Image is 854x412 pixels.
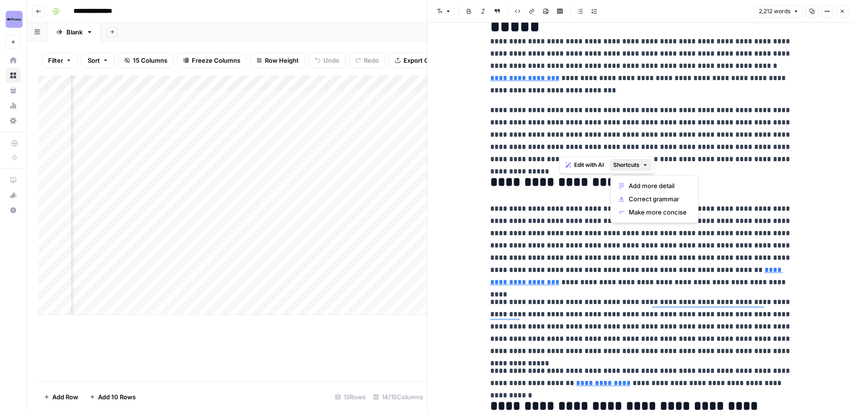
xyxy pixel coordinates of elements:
span: Add 10 Rows [98,392,136,402]
button: What's new? [6,188,21,203]
button: Help + Support [6,203,21,218]
button: Workspace: Power Digital [6,8,21,31]
span: Undo [323,56,339,65]
div: 13 Rows [331,389,370,404]
div: Blank [66,27,82,37]
div: 14/15 Columns [370,389,427,404]
div: What's new? [6,188,20,202]
span: Filter [48,56,63,65]
img: Power Digital Logo [6,11,23,28]
a: Browse [6,68,21,83]
button: Filter [42,53,78,68]
span: 15 Columns [133,56,167,65]
span: Shortcuts [613,161,640,169]
button: Shortcuts [609,159,652,171]
span: Correct grammar [629,194,687,204]
a: Usage [6,98,21,113]
button: Export CSV [389,53,443,68]
span: Export CSV [403,56,437,65]
span: Redo [364,56,379,65]
button: Freeze Columns [177,53,246,68]
button: Undo [309,53,345,68]
a: Blank [48,23,101,41]
span: 2,212 words [759,7,790,16]
a: Your Data [6,83,21,98]
button: Sort [82,53,115,68]
button: Add Row [38,389,84,404]
button: Add 10 Rows [84,389,141,404]
span: Sort [88,56,100,65]
span: Edit with AI [574,161,604,169]
button: 2,212 words [755,5,803,17]
button: Row Height [250,53,305,68]
span: Add Row [52,392,78,402]
span: Freeze Columns [192,56,240,65]
span: Row Height [265,56,299,65]
a: Settings [6,113,21,128]
a: Home [6,53,21,68]
a: AirOps Academy [6,173,21,188]
button: Redo [349,53,385,68]
div: Shortcuts [610,175,698,223]
button: 15 Columns [118,53,173,68]
button: Edit with AI [562,159,608,171]
span: Add more detail [629,181,687,190]
span: Make more concise [629,207,687,217]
